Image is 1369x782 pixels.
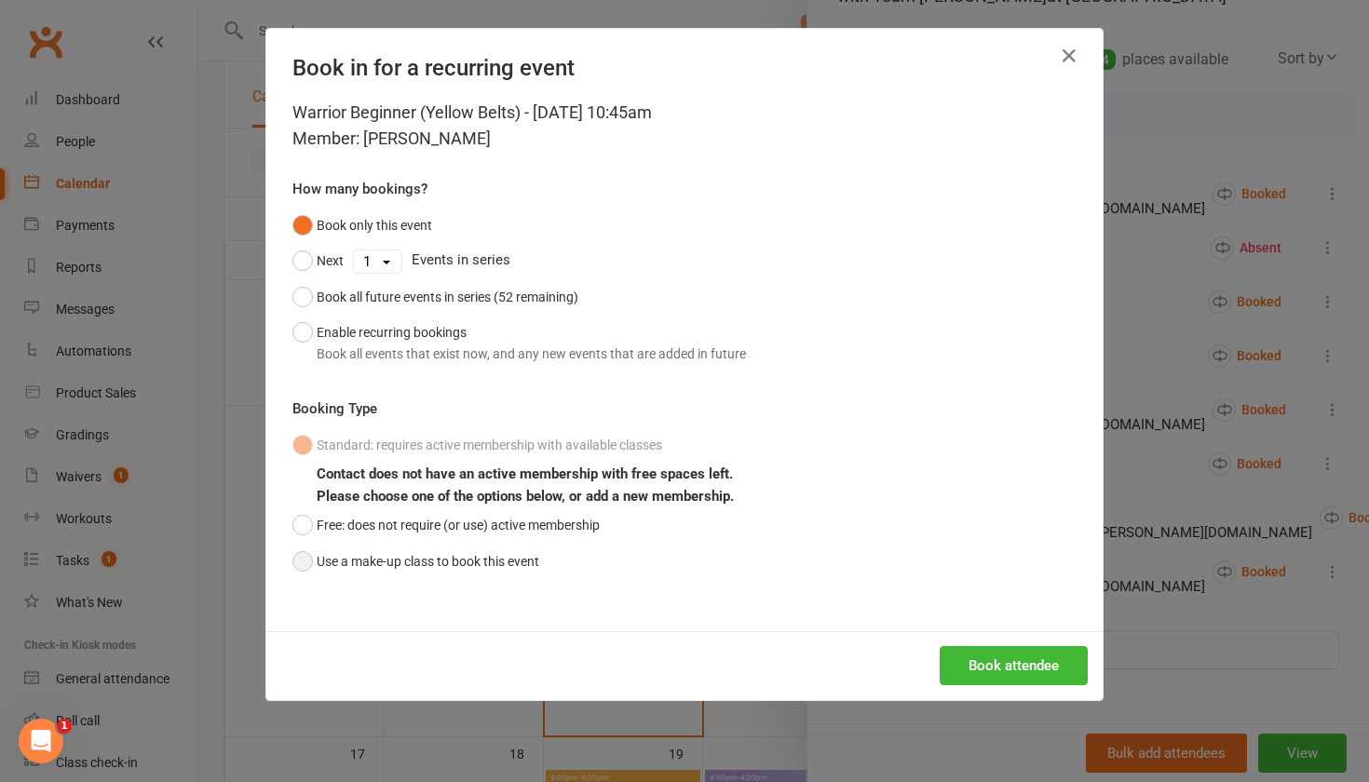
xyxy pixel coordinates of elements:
button: Next [292,243,344,278]
div: Book all events that exist now, and any new events that are added in future [317,344,746,364]
button: Book all future events in series (52 remaining) [292,279,578,315]
b: Please choose one of the options below, or add a new membership. [317,488,734,505]
div: Events in series [292,243,1077,278]
label: How many bookings? [292,178,427,200]
button: Enable recurring bookingsBook all events that exist now, and any new events that are added in future [292,315,746,371]
button: Book only this event [292,208,432,243]
button: Use a make-up class to book this event [292,544,539,579]
iframe: Intercom live chat [19,719,63,763]
button: Free: does not require (or use) active membership [292,507,600,543]
button: Close [1054,41,1084,71]
label: Booking Type [292,398,377,420]
div: Book all future events in series (52 remaining) [317,287,578,307]
button: Book attendee [940,646,1088,685]
div: Warrior Beginner (Yellow Belts) - [DATE] 10:45am Member: [PERSON_NAME] [292,100,1077,152]
h4: Book in for a recurring event [292,55,1077,81]
b: Contact does not have an active membership with free spaces left. [317,465,733,482]
span: 1 [57,719,72,734]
